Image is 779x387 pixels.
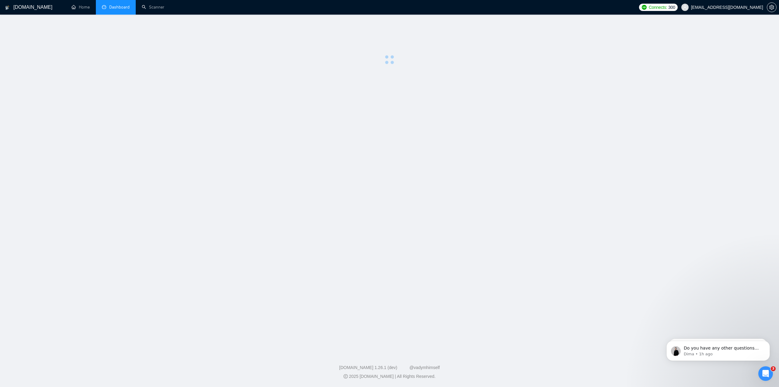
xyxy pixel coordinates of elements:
[657,328,779,371] iframe: Intercom notifications message
[642,5,647,10] img: upwork-logo.png
[767,5,777,10] a: setting
[649,4,667,11] span: Connects:
[339,365,397,370] a: [DOMAIN_NAME] 1.26.1 (dev)
[409,365,440,370] a: @vadymhimself
[344,374,348,378] span: copyright
[767,2,777,12] button: setting
[72,5,90,10] a: homeHome
[683,5,687,9] span: user
[767,5,776,10] span: setting
[5,3,9,12] img: logo
[102,5,106,9] span: dashboard
[771,366,776,371] span: 3
[5,373,774,380] div: 2025 [DOMAIN_NAME] | All Rights Reserved.
[142,5,164,10] a: searchScanner
[668,4,675,11] span: 300
[109,5,130,10] span: Dashboard
[758,366,773,381] iframe: Intercom live chat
